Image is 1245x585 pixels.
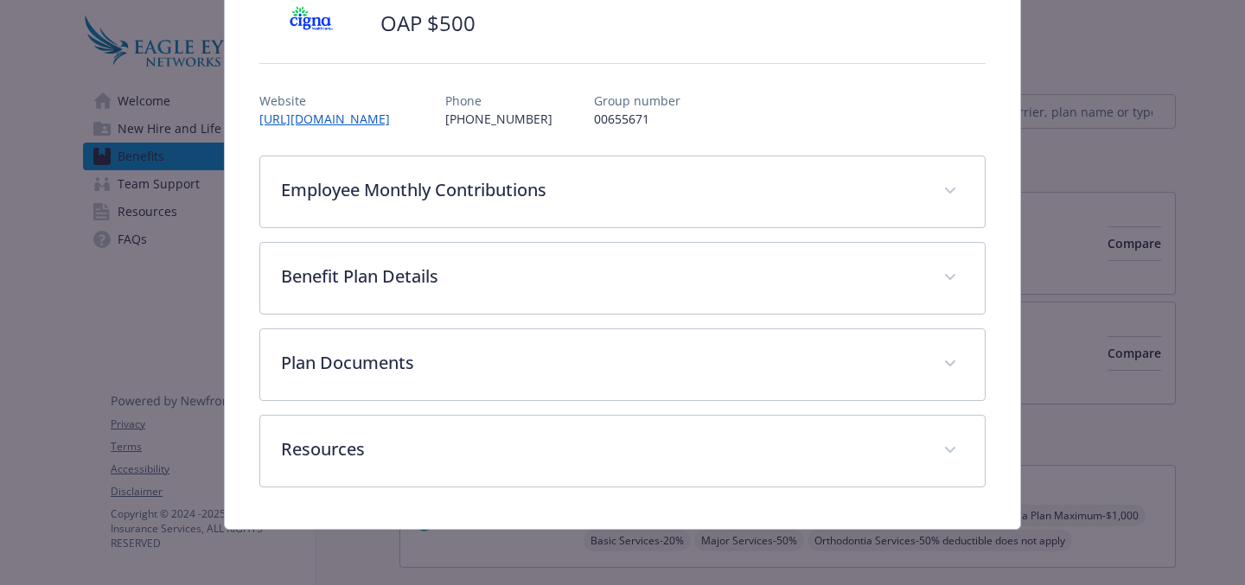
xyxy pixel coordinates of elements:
[281,436,923,462] p: Resources
[260,329,985,400] div: Plan Documents
[594,92,680,110] p: Group number
[281,264,923,289] p: Benefit Plan Details
[260,243,985,314] div: Benefit Plan Details
[281,177,923,203] p: Employee Monthly Contributions
[445,110,552,128] p: [PHONE_NUMBER]
[259,111,404,127] a: [URL][DOMAIN_NAME]
[445,92,552,110] p: Phone
[260,156,985,227] div: Employee Monthly Contributions
[281,350,923,376] p: Plan Documents
[259,92,404,110] p: Website
[594,110,680,128] p: 00655671
[260,416,985,486] div: Resources
[380,9,476,38] h2: OAP $500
